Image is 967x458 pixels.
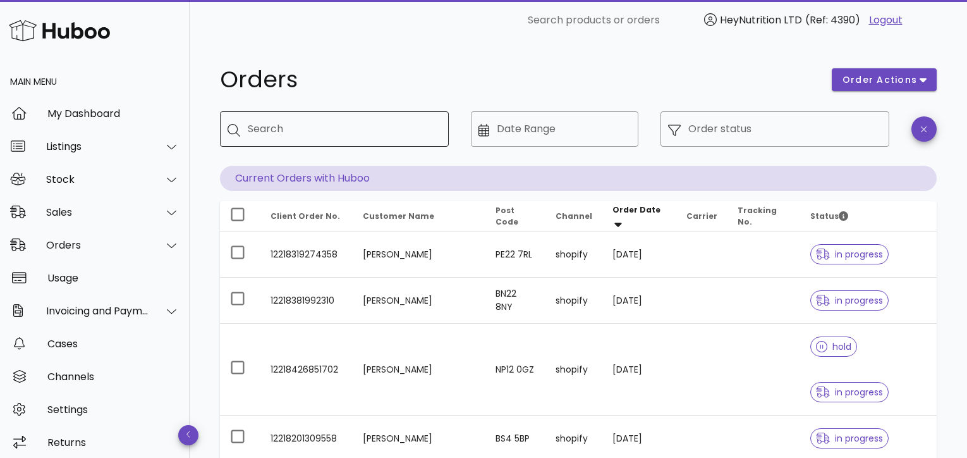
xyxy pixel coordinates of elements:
[816,296,883,305] span: in progress
[260,278,353,324] td: 12218381992310
[738,205,777,227] span: Tracking No.
[602,324,676,416] td: [DATE]
[260,324,353,416] td: 12218426851702
[9,17,110,44] img: Huboo Logo
[816,434,883,443] span: in progress
[805,13,860,27] span: (Ref: 4390)
[46,206,149,218] div: Sales
[220,68,817,91] h1: Orders
[676,201,727,232] th: Carrier
[602,201,676,232] th: Order Date: Sorted descending. Activate to remove sorting.
[612,204,660,215] span: Order Date
[602,232,676,278] td: [DATE]
[46,173,149,185] div: Stock
[800,201,937,232] th: Status
[47,404,179,416] div: Settings
[260,232,353,278] td: 12218319274358
[46,305,149,317] div: Invoicing and Payments
[545,278,602,324] td: shopify
[353,324,485,416] td: [PERSON_NAME]
[363,211,434,221] span: Customer Name
[353,278,485,324] td: [PERSON_NAME]
[47,371,179,383] div: Channels
[602,278,676,324] td: [DATE]
[869,13,903,28] a: Logout
[816,250,883,259] span: in progress
[485,278,545,324] td: BN22 8NY
[46,239,149,251] div: Orders
[816,342,851,351] span: hold
[353,232,485,278] td: [PERSON_NAME]
[485,201,545,232] th: Post Code
[485,232,545,278] td: PE22 7RL
[686,211,717,221] span: Carrier
[816,388,883,397] span: in progress
[47,436,179,449] div: Returns
[47,272,179,284] div: Usage
[720,13,802,27] span: HeyNutrition LTD
[47,338,179,350] div: Cases
[496,205,518,227] span: Post Code
[485,324,545,416] td: NP12 0GZ
[810,211,848,221] span: Status
[271,211,340,221] span: Client Order No.
[260,201,353,232] th: Client Order No.
[47,108,179,120] div: My Dashboard
[842,73,918,87] span: order actions
[545,232,602,278] td: shopify
[556,211,592,221] span: Channel
[220,166,937,191] p: Current Orders with Huboo
[832,68,937,91] button: order actions
[353,201,485,232] th: Customer Name
[46,140,149,152] div: Listings
[545,201,602,232] th: Channel
[727,201,800,232] th: Tracking No.
[545,324,602,416] td: shopify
